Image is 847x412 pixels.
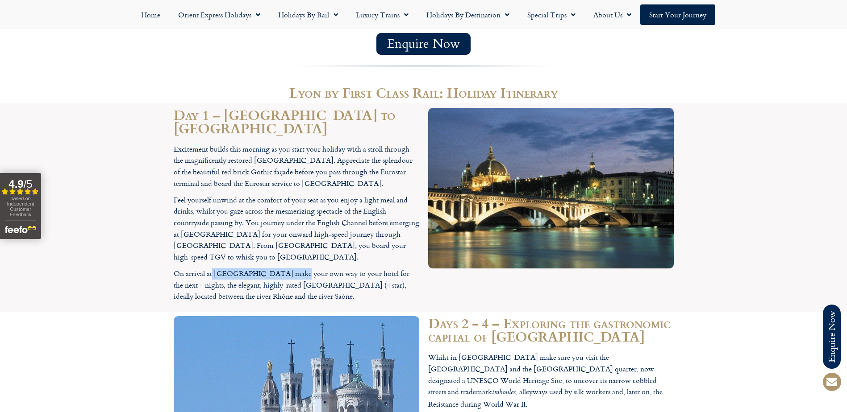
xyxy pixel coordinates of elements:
[387,38,460,49] span: Enquire Now
[428,316,674,343] h2: Days 2 - 4 – Exploring the gastronomic capital of [GEOGRAPHIC_DATA]
[492,387,516,399] em: traboules
[174,108,419,135] h2: Day 1 – [GEOGRAPHIC_DATA] to [GEOGRAPHIC_DATA]
[584,4,640,25] a: About Us
[518,4,584,25] a: Special Trips
[428,352,674,410] p: Whilst in [GEOGRAPHIC_DATA] make sure you visit the [GEOGRAPHIC_DATA] and the [GEOGRAPHIC_DATA] q...
[4,4,843,25] nav: Menu
[376,33,471,55] a: Enquire Now
[640,4,715,25] a: Start your Journey
[174,86,674,99] h2: Lyon by First Class Rail: Holiday Itinerary
[174,268,419,302] p: On arrival at [GEOGRAPHIC_DATA] make your own way to your hotel for the next 4 nights, the elegan...
[174,194,419,263] p: Feel yourself unwind at the comfort of your seat as you enjoy a light meal and drinks, whilst you...
[169,4,269,25] a: Orient Express Holidays
[132,4,169,25] a: Home
[347,4,417,25] a: Luxury Trains
[417,4,518,25] a: Holidays by Destination
[269,4,347,25] a: Holidays by Rail
[174,144,419,189] p: Excitement builds this morning as you start your holiday with a stroll through the magnificently ...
